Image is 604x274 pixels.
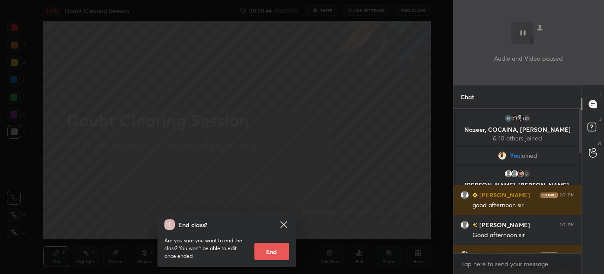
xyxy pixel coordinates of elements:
[178,220,207,229] h4: End class?
[598,140,601,147] p: G
[559,222,575,228] div: 2:01 PM
[461,126,574,133] p: Nazeer, COCAINA, [PERSON_NAME]
[472,223,478,228] img: no-rating-badge.077c3623.svg
[522,170,531,178] div: 8
[559,192,575,198] div: 2:01 PM
[478,250,500,259] h6: RAJAN
[472,231,575,240] div: Good afternoon sir
[478,190,530,199] h6: [PERSON_NAME]
[472,192,478,198] img: Learner_Badge_beginner_1_8b307cf2a0.svg
[540,252,558,258] img: iconic-dark.1390631f.png
[453,85,481,108] p: Chat
[520,152,537,159] span: joined
[540,192,558,198] img: iconic-dark.1390631f.png
[498,151,507,160] img: fda5f69eff034ab9acdd9fb98457250a.jpg
[461,182,574,196] p: [PERSON_NAME], [PERSON_NAME], [PERSON_NAME]
[510,170,519,178] img: default.png
[461,135,574,142] p: & 10 others joined
[522,114,531,123] div: 10
[460,191,469,199] img: default.png
[478,220,530,229] h6: [PERSON_NAME]
[510,114,519,123] img: 36c3067a52d946818902db6e3c699268.jpg
[559,252,575,258] div: 2:01 PM
[598,116,601,123] p: D
[254,243,289,260] button: End
[504,170,513,178] img: default.png
[460,221,469,229] img: default.png
[453,109,582,253] div: grid
[164,237,247,260] p: Are you sure you want to end the class? You won’t be able to edit once ended.
[504,114,513,123] img: e1b8e3444e3e438383b66df1d057187f.44968093_3
[510,152,520,159] span: You
[516,170,525,178] img: 1dd437091b594a128495e9eed6f5b698.jpg
[472,201,575,210] div: good afternoon sir
[599,92,601,98] p: T
[516,114,525,123] img: 401ef843b36846d4910058e56eb33ec0.18405222_3
[494,54,563,63] p: Audio and Video paused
